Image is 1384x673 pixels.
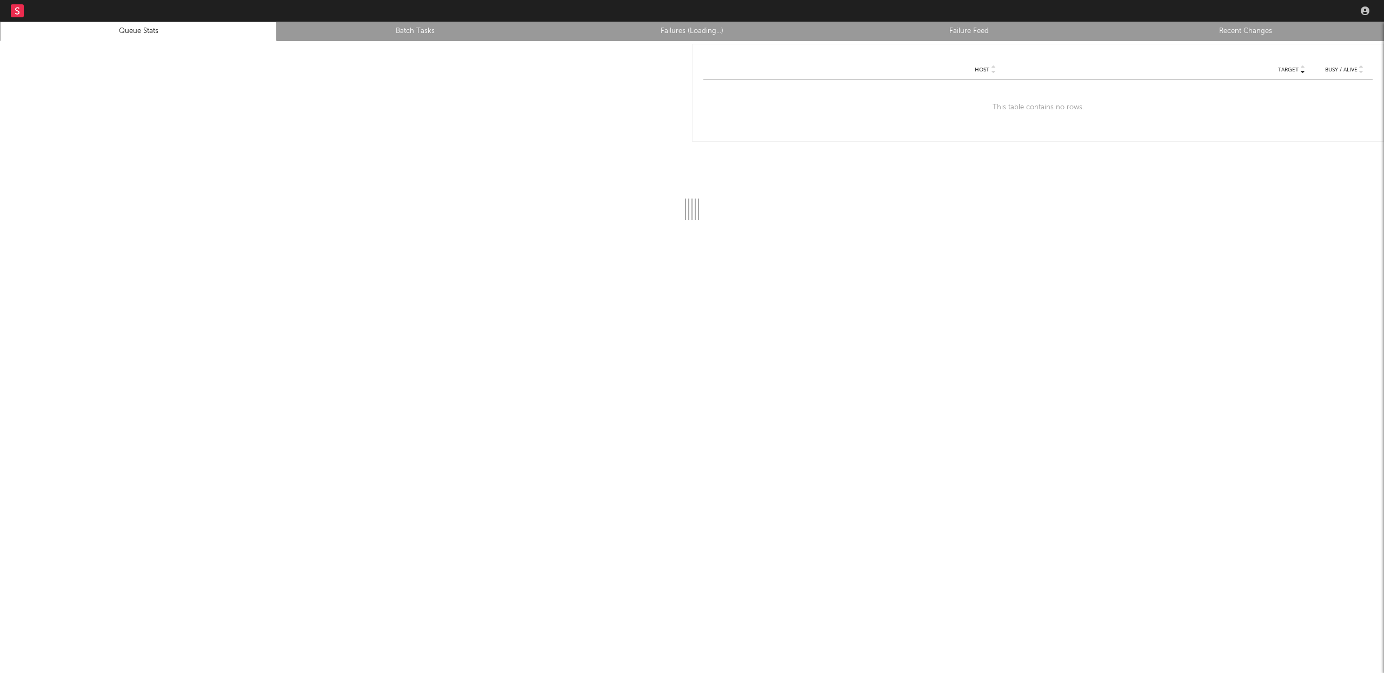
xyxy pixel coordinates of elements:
[1113,25,1378,38] a: Recent Changes
[975,67,989,73] span: Host
[560,25,824,38] a: Failures (Loading...)
[1278,67,1299,73] span: Target
[703,80,1373,136] div: This table contains no rows.
[283,25,548,38] a: Batch Tasks
[6,25,271,38] a: Queue Stats
[1325,67,1358,73] span: Busy / Alive
[836,25,1101,38] a: Failure Feed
